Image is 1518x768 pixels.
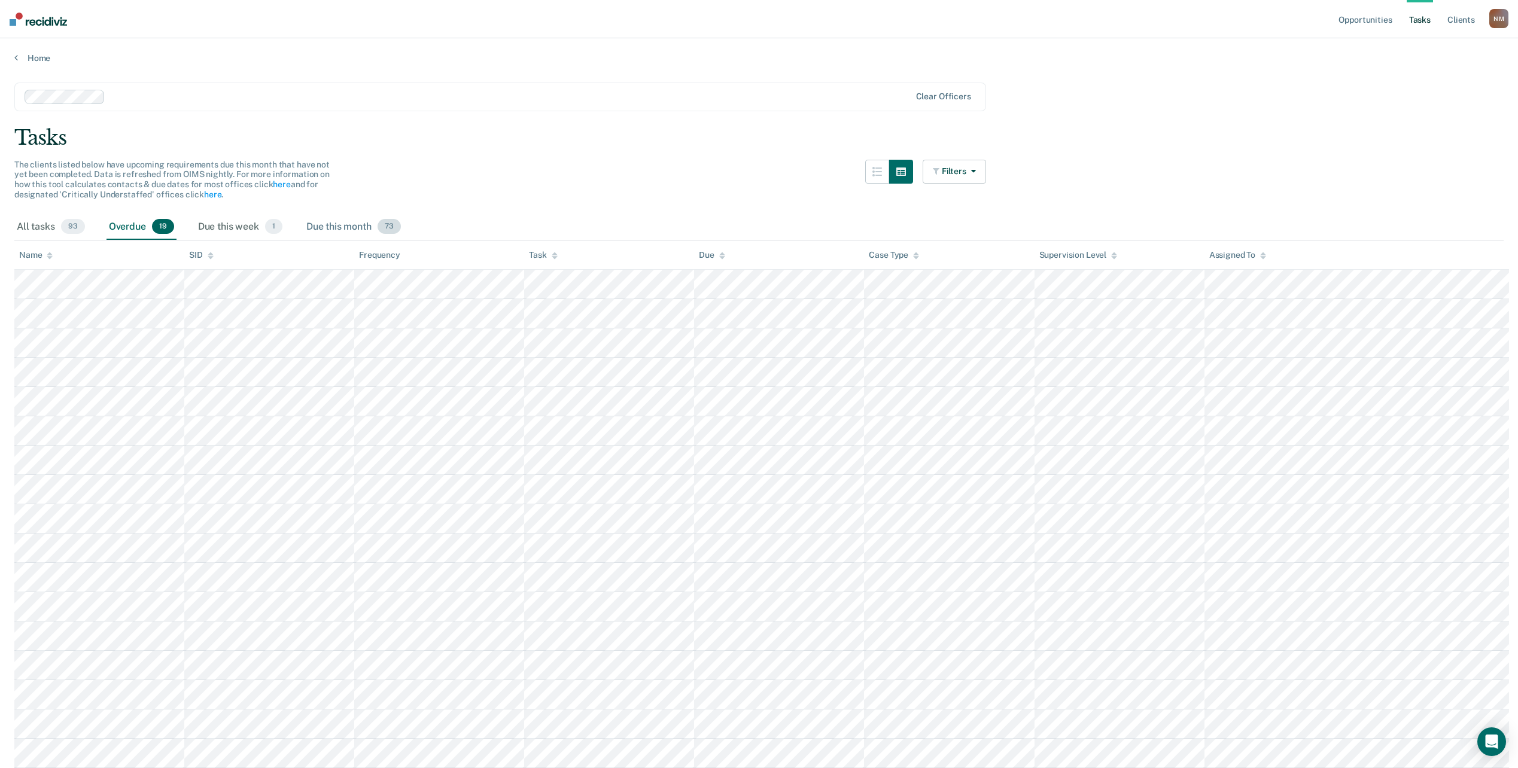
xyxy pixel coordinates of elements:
[14,53,1504,63] a: Home
[14,214,87,240] div: All tasks93
[61,219,85,234] span: 93
[923,160,986,184] button: Filters
[378,219,401,234] span: 73
[14,160,330,199] span: The clients listed below have upcoming requirements due this month that have not yet been complet...
[107,214,177,240] div: Overdue19
[152,219,174,234] span: 19
[529,250,557,260] div: Task
[916,92,971,102] div: Clear officers
[699,250,725,260] div: Due
[1489,9,1508,28] button: NM
[1039,250,1118,260] div: Supervision Level
[869,250,919,260] div: Case Type
[14,126,1504,150] div: Tasks
[10,13,67,26] img: Recidiviz
[189,250,214,260] div: SID
[1489,9,1508,28] div: N M
[196,214,285,240] div: Due this week1
[304,214,403,240] div: Due this month73
[265,219,282,234] span: 1
[273,179,290,189] a: here
[1209,250,1266,260] div: Assigned To
[204,190,221,199] a: here
[19,250,53,260] div: Name
[359,250,400,260] div: Frequency
[1477,727,1506,756] div: Open Intercom Messenger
